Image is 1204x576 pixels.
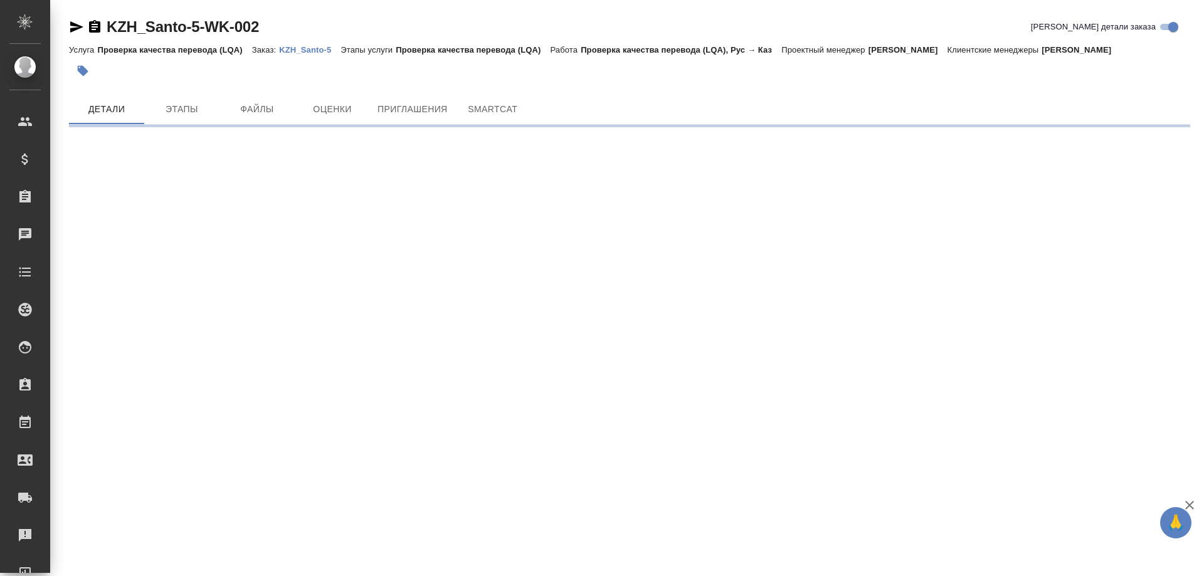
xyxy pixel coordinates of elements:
p: Этапы услуги [341,45,396,55]
span: Файлы [227,102,287,117]
a: KZH_Santo-5-WK-002 [107,18,259,35]
p: Проверка качества перевода (LQA) [396,45,550,55]
button: Скопировать ссылку [87,19,102,34]
button: Скопировать ссылку для ЯМессенджера [69,19,84,34]
button: Добавить тэг [69,57,97,85]
p: [PERSON_NAME] [1042,45,1121,55]
p: [PERSON_NAME] [869,45,948,55]
span: Оценки [302,102,362,117]
p: KZH_Santo-5 [279,45,341,55]
p: Работа [551,45,581,55]
span: 🙏 [1165,510,1186,536]
p: Проверка качества перевода (LQA) [97,45,251,55]
p: Проектный менеджер [781,45,868,55]
p: Заказ: [252,45,279,55]
span: Детали [77,102,137,117]
span: Этапы [152,102,212,117]
p: Проверка качества перевода (LQA), Рус → Каз [581,45,781,55]
a: KZH_Santo-5 [279,44,341,55]
span: SmartCat [463,102,523,117]
p: Клиентские менеджеры [948,45,1042,55]
span: Приглашения [378,102,448,117]
span: [PERSON_NAME] детали заказа [1031,21,1156,33]
p: Услуга [69,45,97,55]
button: 🙏 [1160,507,1191,538]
